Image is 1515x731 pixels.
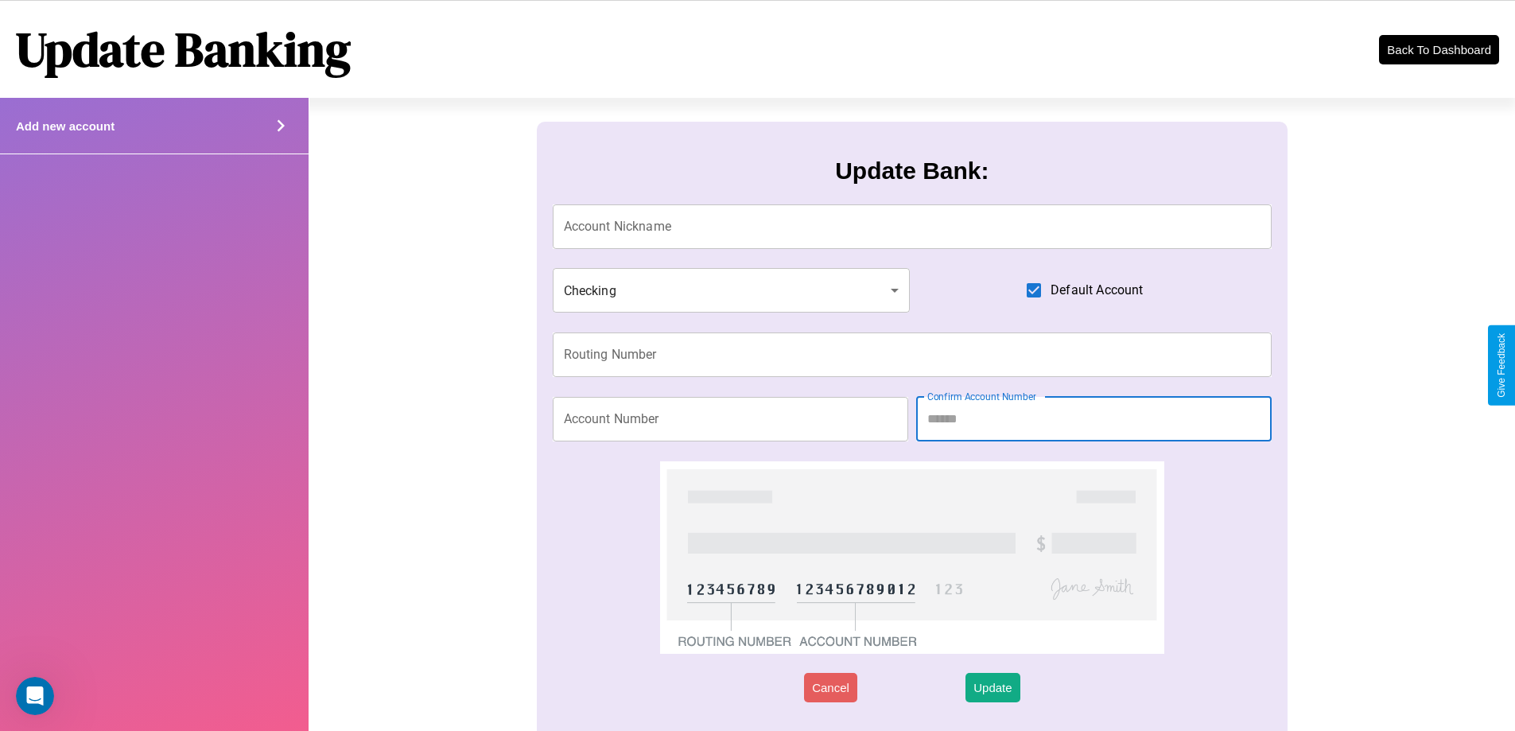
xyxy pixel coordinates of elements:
[804,673,857,702] button: Cancel
[16,677,54,715] iframe: Intercom live chat
[660,461,1163,654] img: check
[835,157,989,185] h3: Update Bank:
[1051,281,1143,300] span: Default Account
[16,17,351,82] h1: Update Banking
[1379,35,1499,64] button: Back To Dashboard
[553,268,911,313] div: Checking
[965,673,1020,702] button: Update
[16,119,115,133] h4: Add new account
[927,390,1036,403] label: Confirm Account Number
[1496,333,1507,398] div: Give Feedback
